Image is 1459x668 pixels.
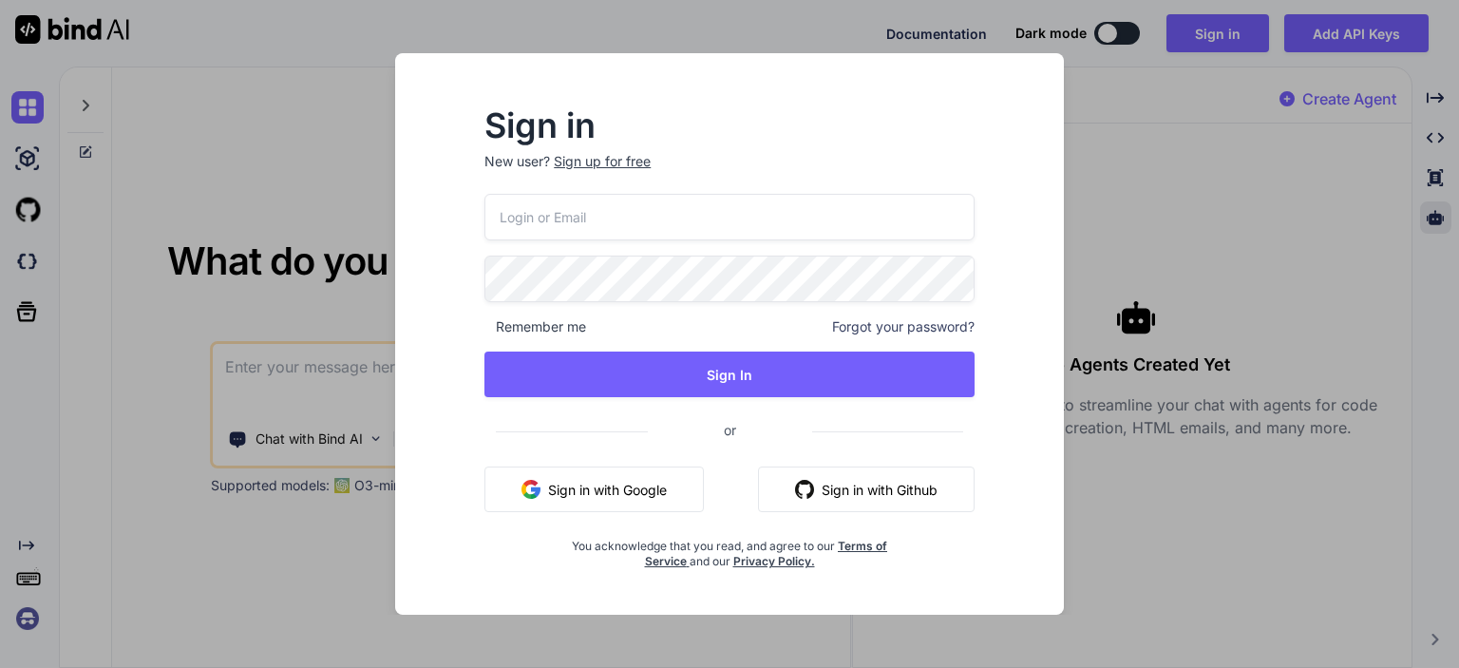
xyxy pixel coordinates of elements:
[484,317,586,336] span: Remember me
[648,407,812,453] span: or
[484,110,975,141] h2: Sign in
[484,352,975,397] button: Sign In
[832,317,975,336] span: Forgot your password?
[758,467,975,512] button: Sign in with Github
[795,480,814,499] img: github
[521,480,540,499] img: google
[645,539,888,568] a: Terms of Service
[733,554,815,568] a: Privacy Policy.
[484,467,704,512] button: Sign in with Google
[484,152,975,194] p: New user?
[484,194,975,240] input: Login or Email
[554,152,651,171] div: Sign up for free
[566,527,893,569] div: You acknowledge that you read, and agree to our and our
